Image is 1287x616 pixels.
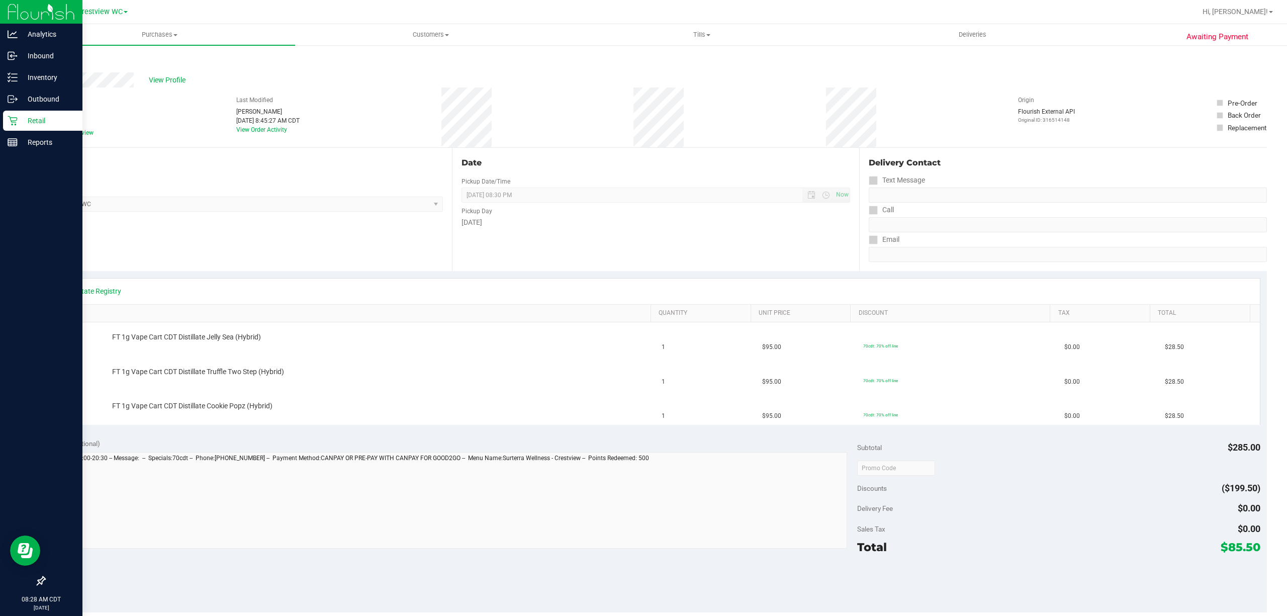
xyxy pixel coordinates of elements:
[462,157,851,169] div: Date
[1228,442,1260,453] span: $285.00
[869,157,1267,169] div: Delivery Contact
[18,71,78,83] p: Inventory
[1064,377,1080,387] span: $0.00
[762,411,781,421] span: $95.00
[863,343,898,348] span: 70cdt: 70% off line
[296,30,566,39] span: Customers
[857,479,887,497] span: Discounts
[236,96,273,105] label: Last Modified
[1058,309,1146,317] a: Tax
[1165,411,1184,421] span: $28.50
[112,332,261,342] span: FT 1g Vape Cart CDT Distillate Jelly Sea (Hybrid)
[8,137,18,147] inline-svg: Reports
[18,93,78,105] p: Outbound
[1203,8,1268,16] span: Hi, [PERSON_NAME]!
[762,342,781,352] span: $95.00
[566,24,837,45] a: Tills
[1064,342,1080,352] span: $0.00
[8,29,18,39] inline-svg: Analytics
[759,309,847,317] a: Unit Price
[857,540,887,554] span: Total
[1238,503,1260,513] span: $0.00
[8,72,18,82] inline-svg: Inventory
[1222,483,1260,493] span: ($199.50)
[18,50,78,62] p: Inbound
[1018,116,1075,124] p: Original ID: 316514148
[59,309,647,317] a: SKU
[5,604,78,611] p: [DATE]
[24,30,295,39] span: Purchases
[857,525,885,533] span: Sales Tax
[1165,342,1184,352] span: $28.50
[1238,523,1260,534] span: $0.00
[857,461,935,476] input: Promo Code
[1064,411,1080,421] span: $0.00
[1228,123,1266,133] div: Replacement
[1018,96,1034,105] label: Origin
[8,94,18,104] inline-svg: Outbound
[662,411,665,421] span: 1
[236,107,300,116] div: [PERSON_NAME]
[236,116,300,125] div: [DATE] 8:45:27 AM CDT
[5,595,78,604] p: 08:28 AM CDT
[869,203,894,217] label: Call
[1018,107,1075,124] div: Flourish External API
[762,377,781,387] span: $95.00
[462,177,510,186] label: Pickup Date/Time
[1165,377,1184,387] span: $28.50
[1228,98,1257,108] div: Pre-Order
[863,412,898,417] span: 70cdt: 70% off line
[863,378,898,383] span: 70cdt: 70% off line
[112,367,284,377] span: FT 1g Vape Cart CDT Distillate Truffle Two Step (Hybrid)
[869,188,1267,203] input: Format: (999) 999-9999
[24,24,295,45] a: Purchases
[837,24,1108,45] a: Deliveries
[869,232,899,247] label: Email
[18,136,78,148] p: Reports
[869,217,1267,232] input: Format: (999) 999-9999
[1221,540,1260,554] span: $85.50
[857,444,882,452] span: Subtotal
[8,116,18,126] inline-svg: Retail
[945,30,1000,39] span: Deliveries
[295,24,566,45] a: Customers
[18,28,78,40] p: Analytics
[8,51,18,61] inline-svg: Inbound
[112,401,272,411] span: FT 1g Vape Cart CDT Distillate Cookie Popz (Hybrid)
[149,75,189,85] span: View Profile
[567,30,837,39] span: Tills
[659,309,747,317] a: Quantity
[44,157,443,169] div: Location
[1228,110,1261,120] div: Back Order
[869,173,925,188] label: Text Message
[1158,309,1246,317] a: Total
[859,309,1047,317] a: Discount
[662,342,665,352] span: 1
[662,377,665,387] span: 1
[1186,31,1248,43] span: Awaiting Payment
[77,8,123,16] span: Crestview WC
[236,126,287,133] a: View Order Activity
[61,286,121,296] a: View State Registry
[857,504,893,512] span: Delivery Fee
[18,115,78,127] p: Retail
[462,217,851,228] div: [DATE]
[462,207,492,216] label: Pickup Day
[10,536,40,566] iframe: Resource center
